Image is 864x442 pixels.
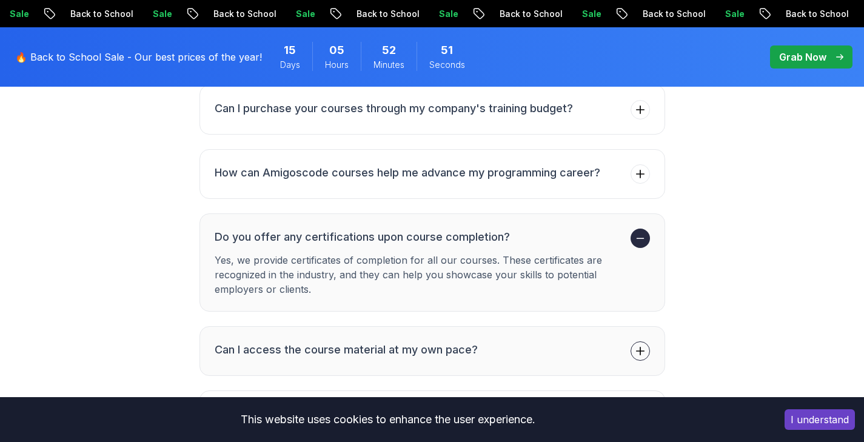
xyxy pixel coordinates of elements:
[17,8,99,20] p: Back to School
[429,59,465,71] span: Seconds
[815,8,854,20] p: Sale
[672,8,711,20] p: Sale
[284,42,296,59] span: 15 Days
[382,42,396,59] span: 52 Minutes
[589,8,672,20] p: Back to School
[199,390,665,440] button: Do I need prior programming experience to enroll in your courses?
[373,59,404,71] span: Minutes
[446,8,529,20] p: Back to School
[243,8,281,20] p: Sale
[215,229,626,246] h3: Do you offer any certifications upon course completion?
[199,85,665,135] button: Can I purchase your courses through my company's training budget?
[732,8,815,20] p: Back to School
[529,8,568,20] p: Sale
[303,8,386,20] p: Back to School
[99,8,138,20] p: Sale
[785,409,855,430] button: Accept cookies
[386,8,424,20] p: Sale
[215,164,600,181] h3: How can Amigoscode courses help me advance my programming career?
[15,50,262,64] p: 🔥 Back to School Sale - Our best prices of the year!
[280,59,300,71] span: Days
[325,59,349,71] span: Hours
[9,406,766,433] div: This website uses cookies to enhance the user experience.
[215,341,478,358] h3: Can I access the course material at my own pace?
[441,42,453,59] span: 51 Seconds
[199,149,665,199] button: How can Amigoscode courses help me advance my programming career?
[215,253,626,296] p: Yes, we provide certificates of completion for all our courses. These certificates are recognized...
[215,100,573,117] h3: Can I purchase your courses through my company's training budget?
[329,42,344,59] span: 5 Hours
[160,8,243,20] p: Back to School
[199,213,665,312] button: Do you offer any certifications upon course completion?Yes, we provide certificates of completion...
[199,326,665,376] button: Can I access the course material at my own pace?
[779,50,826,64] p: Grab Now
